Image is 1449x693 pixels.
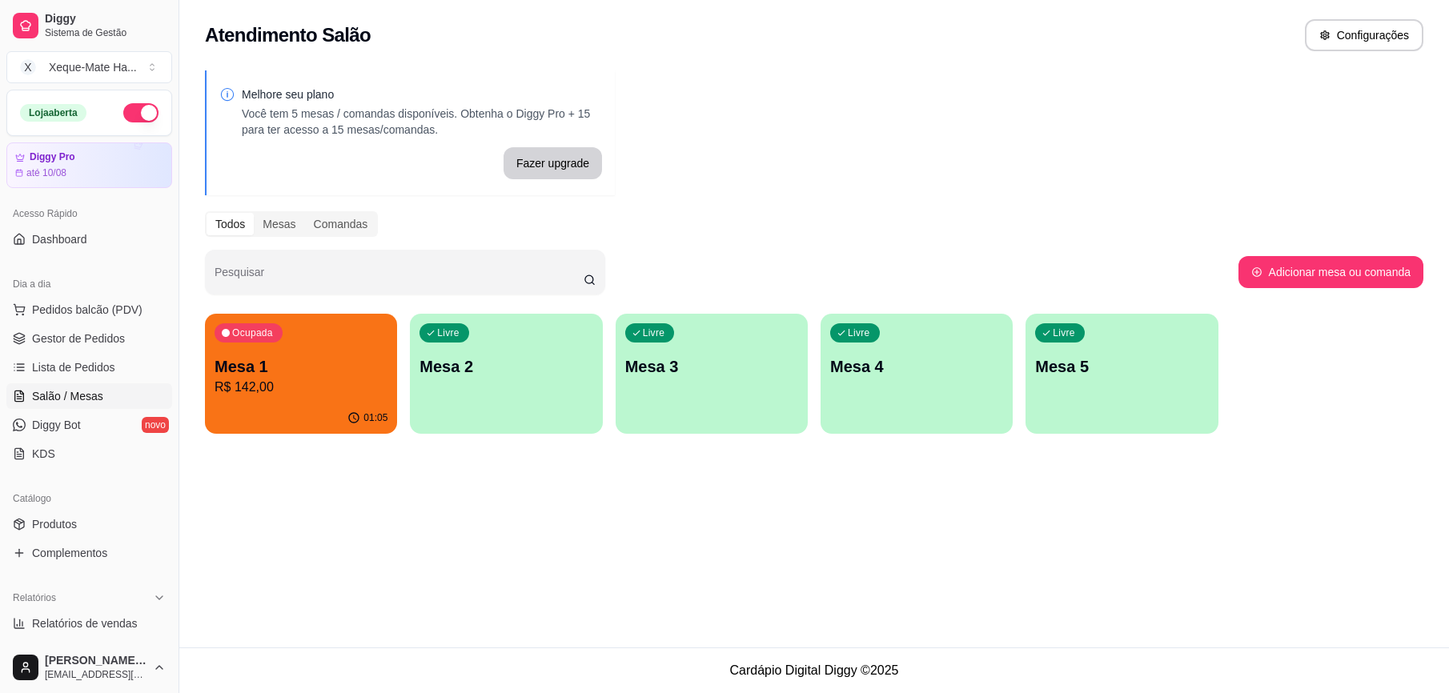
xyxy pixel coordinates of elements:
[6,201,172,226] div: Acesso Rápido
[504,147,602,179] button: Fazer upgrade
[6,383,172,409] a: Salão / Mesas
[6,355,172,380] a: Lista de Pedidos
[242,106,602,138] p: Você tem 5 mesas / comandas disponíveis. Obtenha o Diggy Pro + 15 para ter acesso a 15 mesas/coma...
[20,59,36,75] span: X
[215,378,387,397] p: R$ 142,00
[6,540,172,566] a: Complementos
[32,545,107,561] span: Complementos
[6,639,172,665] a: Relatório de clientes
[205,22,371,48] h2: Atendimento Salão
[848,326,870,339] p: Livre
[254,213,304,235] div: Mesas
[32,388,103,404] span: Salão / Mesas
[6,486,172,511] div: Catálogo
[13,591,56,604] span: Relatórios
[45,26,166,39] span: Sistema de Gestão
[6,326,172,351] a: Gestor de Pedidos
[6,271,172,297] div: Dia a dia
[32,516,77,532] span: Produtos
[1305,19,1423,51] button: Configurações
[1035,355,1208,378] p: Mesa 5
[32,231,87,247] span: Dashboard
[6,441,172,467] a: KDS
[215,270,584,286] input: Pesquisar
[6,648,172,687] button: [PERSON_NAME] e [PERSON_NAME][EMAIL_ADDRESS][DOMAIN_NAME]
[419,355,592,378] p: Mesa 2
[6,142,172,188] a: Diggy Proaté 10/08
[6,51,172,83] button: Select a team
[26,166,66,179] article: até 10/08
[32,446,55,462] span: KDS
[410,314,602,434] button: LivreMesa 2
[45,654,147,668] span: [PERSON_NAME] e [PERSON_NAME]
[6,511,172,537] a: Produtos
[45,12,166,26] span: Diggy
[32,615,138,631] span: Relatórios de vendas
[242,86,602,102] p: Melhore seu plano
[437,326,460,339] p: Livre
[6,6,172,45] a: DiggySistema de Gestão
[830,355,1003,378] p: Mesa 4
[32,417,81,433] span: Diggy Bot
[215,355,387,378] p: Mesa 1
[1238,256,1423,288] button: Adicionar mesa ou comanda
[363,411,387,424] p: 01:05
[32,330,125,346] span: Gestor de Pedidos
[123,103,159,122] button: Alterar Status
[305,213,377,235] div: Comandas
[6,611,172,636] a: Relatórios de vendas
[6,226,172,252] a: Dashboard
[643,326,665,339] p: Livre
[1026,314,1218,434] button: LivreMesa 5
[32,302,142,318] span: Pedidos balcão (PDV)
[821,314,1013,434] button: LivreMesa 4
[616,314,808,434] button: LivreMesa 3
[1053,326,1075,339] p: Livre
[49,59,137,75] div: Xeque-Mate Ha ...
[20,104,86,122] div: Loja aberta
[232,326,273,339] p: Ocupada
[45,668,147,681] span: [EMAIL_ADDRESS][DOMAIN_NAME]
[6,297,172,322] button: Pedidos balcão (PDV)
[205,314,397,434] button: OcupadaMesa 1R$ 142,0001:05
[32,359,115,375] span: Lista de Pedidos
[625,355,798,378] p: Mesa 3
[179,647,1449,693] footer: Cardápio Digital Diggy © 2025
[207,213,254,235] div: Todos
[6,412,172,438] a: Diggy Botnovo
[30,151,75,163] article: Diggy Pro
